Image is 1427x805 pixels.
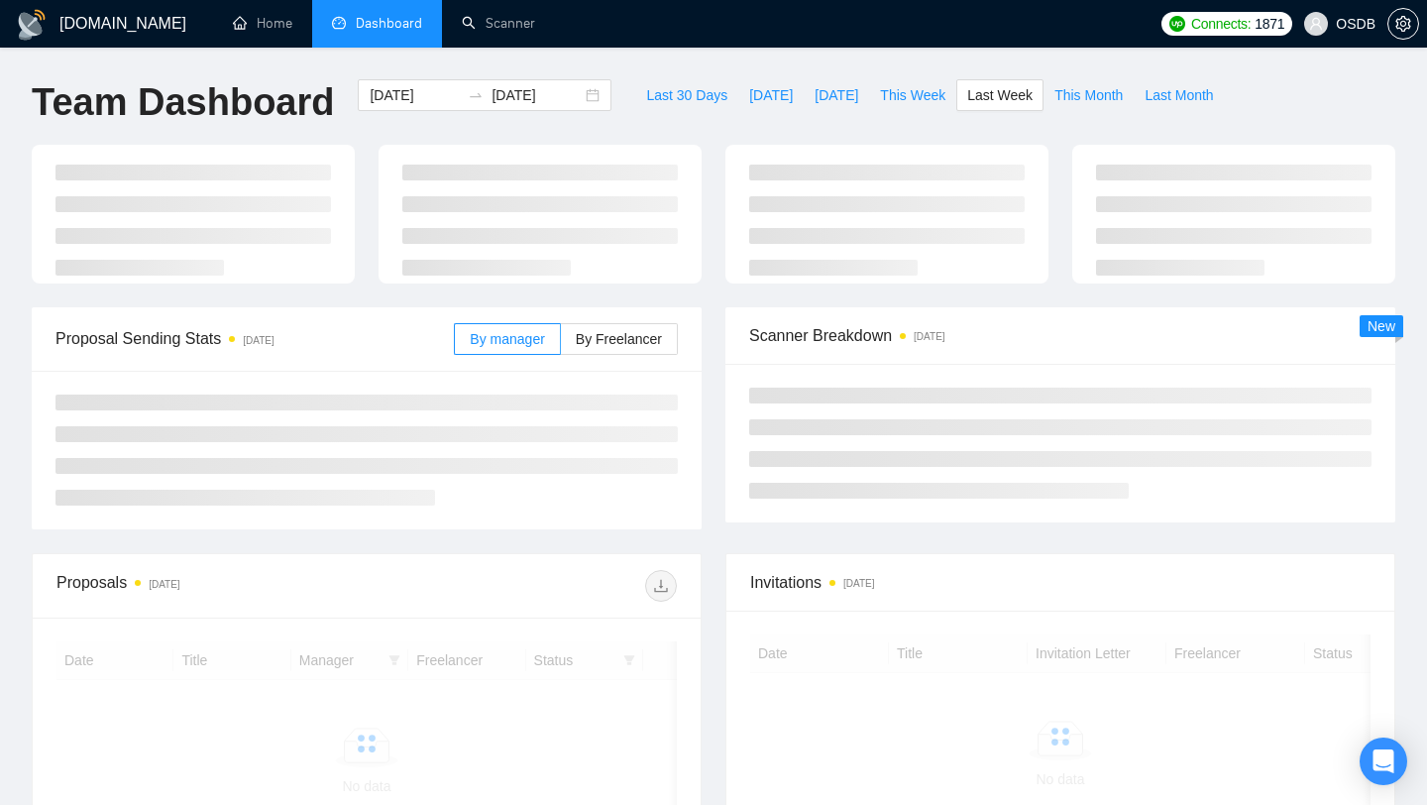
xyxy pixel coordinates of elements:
input: Start date [370,84,460,106]
button: [DATE] [738,79,804,111]
span: user [1309,17,1323,31]
button: Last Week [956,79,1043,111]
h1: Team Dashboard [32,79,334,126]
input: End date [492,84,582,106]
button: This Week [869,79,956,111]
time: [DATE] [243,335,274,346]
span: setting [1388,16,1418,32]
span: Connects: [1191,13,1251,35]
span: to [468,87,484,103]
img: logo [16,9,48,41]
time: [DATE] [149,579,179,590]
a: homeHome [233,15,292,32]
span: Dashboard [356,15,422,32]
button: Last 30 Days [635,79,738,111]
a: searchScanner [462,15,535,32]
button: [DATE] [804,79,869,111]
span: Invitations [750,570,1371,595]
div: Open Intercom Messenger [1360,738,1407,785]
span: Last Month [1145,84,1213,106]
span: 1871 [1255,13,1284,35]
time: [DATE] [914,331,944,342]
span: By Freelancer [576,331,662,347]
span: Scanner Breakdown [749,323,1372,348]
span: Proposal Sending Stats [55,326,454,351]
span: By manager [470,331,544,347]
button: setting [1387,8,1419,40]
span: [DATE] [815,84,858,106]
span: swap-right [468,87,484,103]
time: [DATE] [843,578,874,589]
span: Last 30 Days [646,84,727,106]
img: upwork-logo.png [1169,16,1185,32]
span: [DATE] [749,84,793,106]
button: Last Month [1134,79,1224,111]
a: setting [1387,16,1419,32]
span: dashboard [332,16,346,30]
span: This Week [880,84,945,106]
span: Last Week [967,84,1033,106]
span: This Month [1054,84,1123,106]
span: New [1368,318,1395,334]
div: Proposals [56,570,367,602]
button: This Month [1043,79,1134,111]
